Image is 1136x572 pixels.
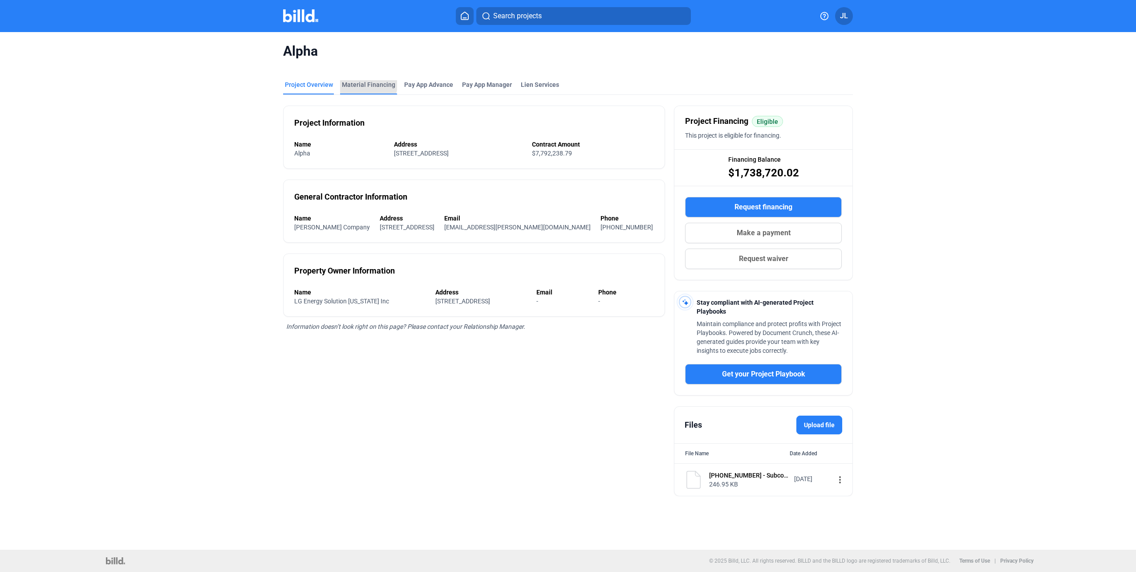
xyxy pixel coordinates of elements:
[728,166,799,180] span: $1,738,720.02
[598,288,654,297] div: Phone
[840,11,848,21] span: JL
[536,288,590,297] div: Email
[734,202,792,212] span: Request financing
[685,419,702,431] div: Files
[685,197,842,217] button: Request financing
[709,558,950,564] p: © 2025 Billd, LLC. All rights reserved. BILLD and the BILLD logo are registered trademarks of Bil...
[294,298,389,305] span: LG Energy Solution [US_STATE] Inc
[532,140,654,149] div: Contract Amount
[521,80,559,89] div: Lien Services
[106,557,125,564] img: logo
[709,471,788,480] div: [PHONE_NUMBER] - Subcontract - Barin Group
[752,116,783,127] mat-chip: Eligible
[404,80,453,89] div: Pay App Advance
[294,150,310,157] span: Alpha
[294,265,395,277] div: Property Owner Information
[294,191,407,203] div: General Contractor Information
[959,558,990,564] b: Terms of Use
[722,369,805,380] span: Get your Project Playbook
[493,11,542,21] span: Search projects
[994,558,996,564] p: |
[294,117,365,129] div: Project Information
[697,320,841,354] span: Maintain compliance and protect profits with Project Playbooks. Powered by Document Crunch, these...
[286,323,525,330] span: Information doesn’t look right on this page? Please contact your Relationship Manager.
[380,224,434,231] span: [STREET_ADDRESS]
[294,288,426,297] div: Name
[394,140,523,149] div: Address
[294,224,370,231] span: [PERSON_NAME] Company
[739,253,788,264] span: Request waiver
[685,223,842,243] button: Make a payment
[294,140,385,149] div: Name
[283,43,853,60] span: Alpha
[1000,558,1034,564] b: Privacy Policy
[685,449,709,458] div: File Name
[685,115,748,127] span: Project Financing
[285,80,333,89] div: Project Overview
[532,150,572,157] span: $7,792,238.79
[435,298,490,305] span: [STREET_ADDRESS]
[444,224,591,231] span: [EMAIL_ADDRESS][PERSON_NAME][DOMAIN_NAME]
[835,474,845,485] mat-icon: more_vert
[342,80,395,89] div: Material Financing
[709,480,788,489] div: 246.95 KB
[435,288,527,297] div: Address
[796,416,842,434] label: Upload file
[598,298,600,305] span: -
[737,228,791,238] span: Make a payment
[294,214,371,223] div: Name
[462,80,512,89] span: Pay App Manager
[444,214,592,223] div: Email
[794,474,830,483] div: [DATE]
[600,224,653,231] span: [PHONE_NUMBER]
[685,364,842,384] button: Get your Project Playbook
[685,471,702,489] img: document
[728,155,781,164] span: Financing Balance
[697,299,814,315] span: Stay compliant with AI-generated Project Playbooks
[536,298,538,305] span: -
[600,214,654,223] div: Phone
[835,7,853,25] button: JL
[790,449,842,458] div: Date Added
[283,9,318,22] img: Billd Company Logo
[685,249,842,269] button: Request waiver
[394,150,449,157] span: [STREET_ADDRESS]
[685,132,781,139] span: This project is eligible for financing.
[476,7,691,25] button: Search projects
[380,214,435,223] div: Address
